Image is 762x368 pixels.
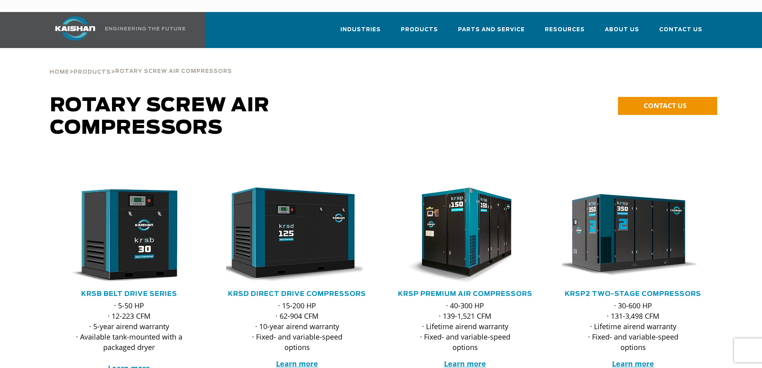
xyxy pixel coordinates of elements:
[45,16,105,40] img: kaishan logo
[618,97,717,115] a: CONTACT US
[556,187,698,284] img: krsp350
[401,19,438,46] a: Products
[578,300,688,352] p: · 30-600 HP · 131-3,498 CFM · Lifetime airend warranty · Fixed- and variable-speed options
[545,25,585,34] span: Resources
[226,187,368,284] div: krsd125
[458,19,525,46] a: Parts and Service
[605,19,639,46] a: About Us
[458,25,525,34] span: Parts and Service
[115,69,232,74] span: Rotary Screw Air Compressors
[565,291,701,297] a: KRSP2 Two-Stage Compressors
[562,187,704,284] div: krsp350
[659,25,702,34] span: Contact Us
[545,19,585,46] a: Resources
[220,187,362,284] img: krsd125
[340,19,381,46] a: Industries
[398,291,532,297] a: KRSP Premium Air Compressors
[644,101,686,110] span: CONTACT US
[74,68,111,75] a: Products
[50,68,69,75] a: Home
[242,300,352,352] p: · 15-200 HP · 62-904 CFM · 10-year airend warranty · Fixed- and variable-speed options
[50,96,270,138] span: Rotary Screw Air Compressors
[659,19,702,46] a: Contact Us
[58,187,200,284] div: krsb30
[228,291,366,297] a: KRSD Direct Drive Compressors
[340,25,381,34] span: Industries
[45,12,187,48] a: Kaishan USA
[605,25,639,34] span: About Us
[74,70,111,75] span: Products
[401,25,438,34] span: Products
[105,27,185,30] img: Engineering the future
[50,48,232,78] div: > >
[388,187,530,284] img: krsp150
[52,187,194,284] img: krsb30
[50,70,69,75] span: Home
[394,187,536,284] div: krsp150
[410,300,520,352] p: · 40-300 HP · 139-1,521 CFM · Lifetime airend warranty · Fixed- and variable-speed options
[81,291,177,297] a: KRSB Belt Drive Series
